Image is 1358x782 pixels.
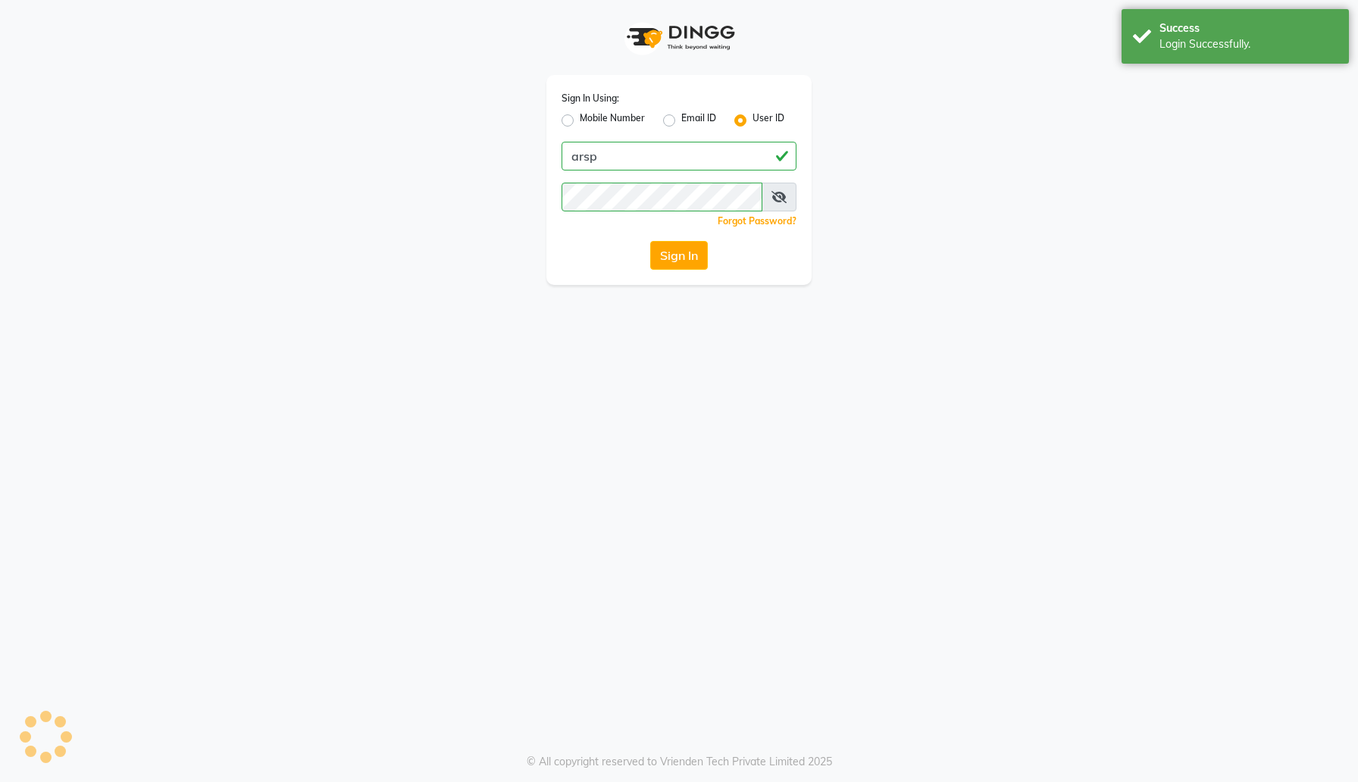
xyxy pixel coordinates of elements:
label: Email ID [681,111,716,130]
a: Forgot Password? [718,215,796,227]
input: Username [562,183,762,211]
div: Success [1159,20,1338,36]
div: Login Successfully. [1159,36,1338,52]
label: User ID [753,111,784,130]
button: Sign In [650,241,708,270]
label: Sign In Using: [562,92,619,105]
input: Username [562,142,796,170]
img: logo1.svg [618,15,740,60]
label: Mobile Number [580,111,645,130]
